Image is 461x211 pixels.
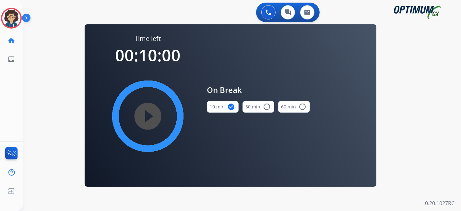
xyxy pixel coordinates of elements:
[242,101,274,113] button: 30 min
[263,103,271,111] mat-icon: radio_button_unchecked
[299,103,306,111] mat-icon: radio_button_unchecked
[2,9,20,27] img: avatar
[135,34,161,43] span: Time left
[207,84,310,96] span: On Break
[115,44,181,66] span: 00:10:00
[7,37,15,44] mat-icon: home
[425,199,455,207] p: 0.20.1027RC
[207,101,239,113] button: 10 min
[227,103,235,111] mat-icon: check_circle
[278,101,310,113] button: 60 min
[144,112,152,120] mat-icon: play_circle_filled
[7,56,15,63] mat-icon: inbox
